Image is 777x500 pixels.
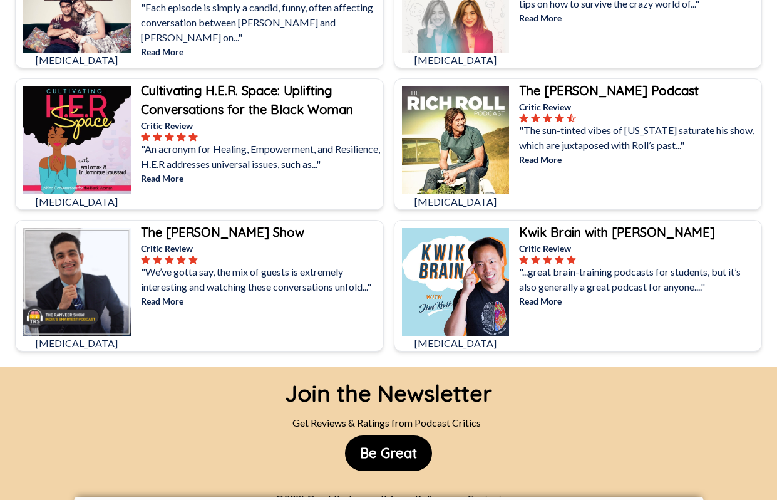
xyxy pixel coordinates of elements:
[15,78,384,210] a: Cultivating H.E.R. Space: Uplifting Conversations for the Black Woman[MEDICAL_DATA]Cultivating H....
[519,11,759,24] p: Read More
[23,194,131,209] p: [MEDICAL_DATA]
[519,224,715,240] b: Kwik Brain with [PERSON_NAME]
[141,294,381,308] p: Read More
[23,86,131,194] img: Cultivating H.E.R. Space: Uplifting Conversations for the Black Woman
[519,264,759,294] p: "...great brain-training podcasts for students, but it’s also generally a great podcast for anyon...
[285,367,492,410] div: Join the Newsletter
[23,53,131,68] p: [MEDICAL_DATA]
[402,228,510,336] img: Kwik Brain with Jim Kwik
[402,194,510,209] p: [MEDICAL_DATA]
[519,123,759,153] p: "The sun-tinted vibes of [US_STATE] saturate his show, which are juxtaposed with Roll’s past..."
[15,220,384,352] a: The Ranveer Show[MEDICAL_DATA]The [PERSON_NAME] ShowCritic Review"We’ve gotta say, the mix of gue...
[141,172,381,185] p: Read More
[141,45,381,58] p: Read More
[141,224,304,240] b: The [PERSON_NAME] Show
[519,83,699,98] b: The [PERSON_NAME] Podcast
[519,100,759,113] p: Critic Review
[519,153,759,166] p: Read More
[519,294,759,308] p: Read More
[23,228,131,336] img: The Ranveer Show
[345,435,432,471] button: Be Great
[402,336,510,351] p: [MEDICAL_DATA]
[285,410,492,435] div: Get Reviews & Ratings from Podcast Critics
[402,86,510,194] img: The Rich Roll Podcast
[141,142,381,172] p: "An acronym for Healing, Empowerment, and Resilience, H.E.R addresses universal issues, such as..."
[402,53,510,68] p: [MEDICAL_DATA]
[519,242,759,255] p: Critic Review
[394,78,763,210] a: The Rich Roll Podcast[MEDICAL_DATA]The [PERSON_NAME] PodcastCritic Review"The sun-tinted vibes of...
[23,336,131,351] p: [MEDICAL_DATA]
[141,119,381,132] p: Critic Review
[141,83,353,117] b: Cultivating H.E.R. Space: Uplifting Conversations for the Black Woman
[141,264,381,294] p: "We’ve gotta say, the mix of guests is extremely interesting and watching these conversations unf...
[141,242,381,255] p: Critic Review
[394,220,763,352] a: Kwik Brain with Jim Kwik[MEDICAL_DATA]Kwik Brain with [PERSON_NAME]Critic Review"...great brain-t...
